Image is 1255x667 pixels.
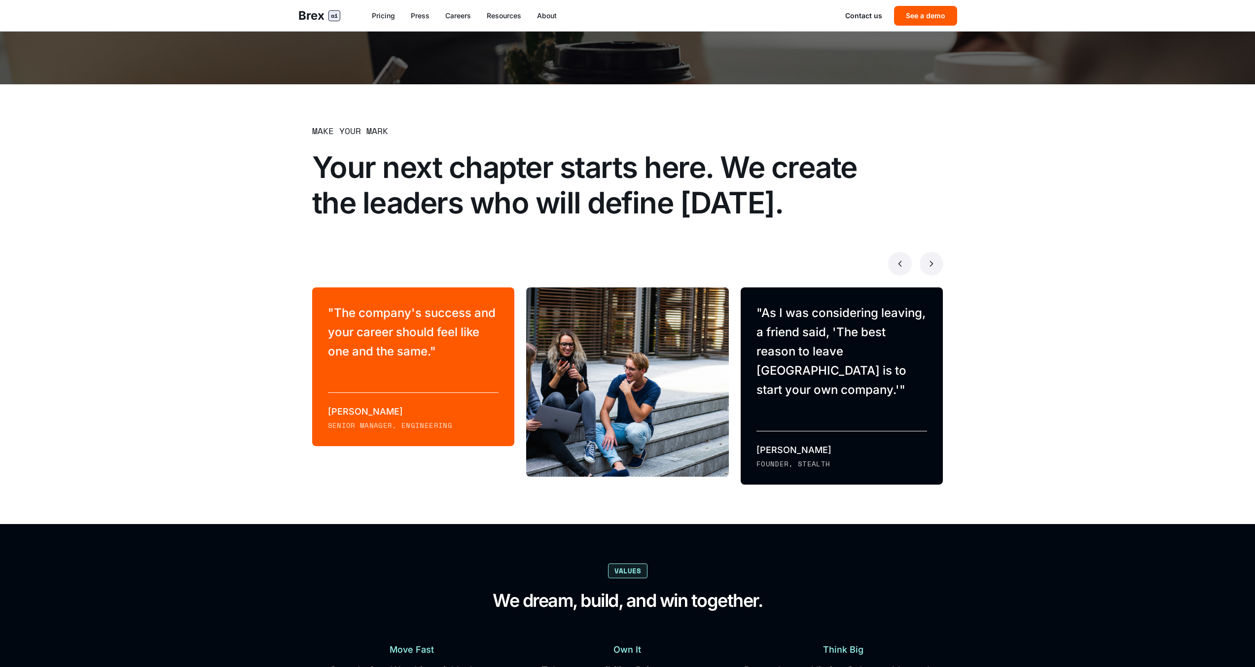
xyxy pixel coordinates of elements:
[328,10,340,21] span: ai
[526,287,729,477] img: Alex Rodriguez headshot
[411,11,430,21] a: Press
[328,421,499,430] div: Senior Manager, Engineering
[537,11,557,21] a: About
[312,124,388,138] div: Make your mark
[328,405,499,419] div: [PERSON_NAME]
[372,11,395,21] a: Pricing
[312,590,943,611] h2: We dream, build, and win together.
[756,443,928,457] div: [PERSON_NAME]
[845,11,882,21] a: Contact us
[756,459,928,469] div: Founder, Stealth
[312,643,512,657] h3: Move Fast
[298,8,340,24] a: Brexai
[328,303,499,361] blockquote: " The company's success and your career should feel like one and the same. "
[487,11,521,21] a: Resources
[298,8,324,24] span: Brex
[528,643,727,657] h3: Own It
[608,563,647,578] div: Values
[312,149,880,220] h2: Your next chapter starts here. We create the leaders who will define [DATE].
[894,6,957,26] button: See a demo
[743,643,943,657] h3: Think Big
[756,303,928,399] blockquote: " As I was considering leaving, a friend said, 'The best reason to leave [GEOGRAPHIC_DATA] is to ...
[445,11,471,21] a: Careers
